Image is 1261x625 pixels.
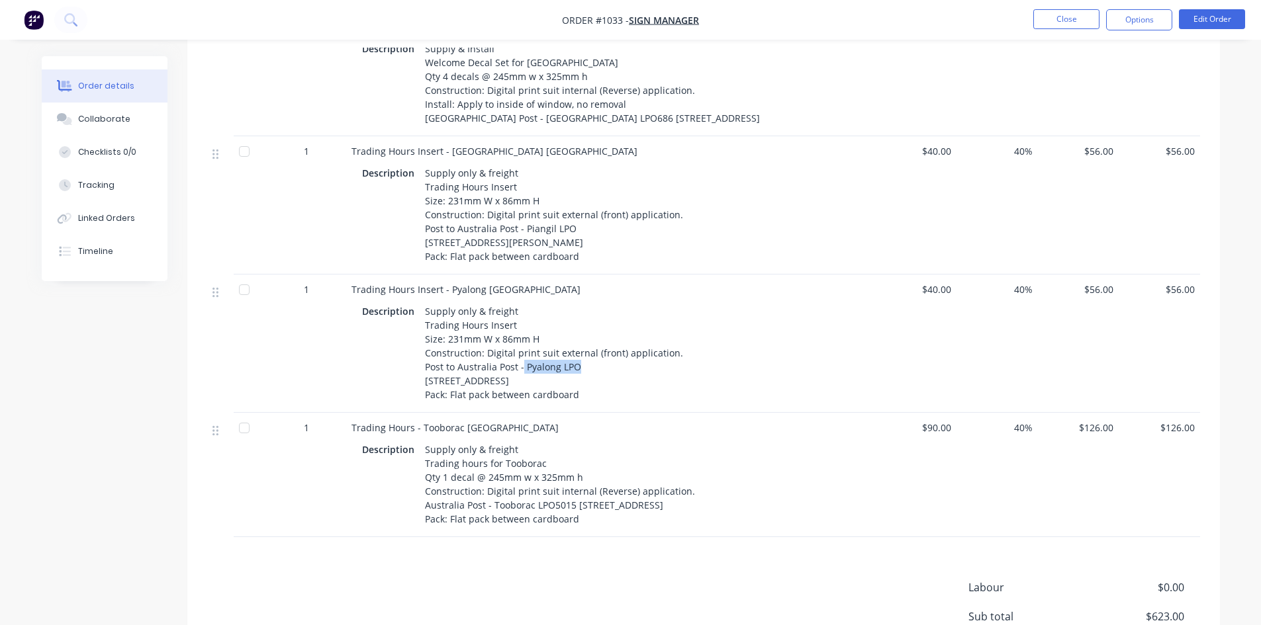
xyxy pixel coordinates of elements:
span: $90.00 [881,421,952,435]
span: Sub total [968,608,1086,624]
span: $126.00 [1043,421,1114,435]
button: Order details [42,69,167,103]
button: Tracking [42,169,167,202]
div: Supply & Install Welcome Decal Set for [GEOGRAPHIC_DATA] Qty 4 decals @ 245mm w x 325mm h Constru... [420,39,765,128]
div: Description [362,302,420,321]
div: Description [362,440,420,459]
span: $0.00 [1086,579,1184,595]
span: $126.00 [1124,421,1195,435]
span: 1 [304,421,309,435]
div: Linked Orders [78,212,135,224]
span: Trading Hours Insert - [GEOGRAPHIC_DATA] [GEOGRAPHIC_DATA] [351,145,637,157]
div: Checklists 0/0 [78,146,136,158]
span: Trading Hours Insert - Pyalong [GEOGRAPHIC_DATA] [351,283,581,296]
div: Supply only & freight Trading hours for Tooborac Qty 1 decal @ 245mm w x 325mm h Construction: Di... [420,440,700,528]
span: 40% [962,421,1033,435]
span: 40% [962,144,1033,158]
span: Trading Hours - Tooborac [GEOGRAPHIC_DATA] [351,421,559,434]
span: $623.00 [1086,608,1184,624]
span: 1 [304,282,309,296]
img: Factory [24,10,44,30]
div: Supply only & freight Trading Hours Insert Size: 231mm W x 86mm H Construction: Digital print sui... [420,302,688,404]
button: Timeline [42,235,167,268]
div: Supply only & freight Trading Hours Insert Size: 231mm W x 86mm H Construction: Digital print sui... [420,163,688,266]
div: Timeline [78,245,113,257]
span: $40.00 [881,144,952,158]
span: 1 [304,144,309,158]
div: Description [362,163,420,183]
button: Collaborate [42,103,167,136]
span: $56.00 [1043,282,1114,296]
span: $56.00 [1124,144,1195,158]
div: Tracking [78,179,115,191]
div: Order details [78,80,134,92]
button: Options [1106,9,1172,30]
button: Linked Orders [42,202,167,235]
button: Close [1033,9,1099,29]
a: Sign Manager [629,14,699,26]
div: Collaborate [78,113,130,125]
button: Edit Order [1179,9,1245,29]
span: $56.00 [1124,282,1195,296]
span: 40% [962,282,1033,296]
span: $40.00 [881,282,952,296]
span: Order #1033 - [562,14,629,26]
span: Labour [968,579,1086,595]
div: Description [362,39,420,58]
span: $56.00 [1043,144,1114,158]
button: Checklists 0/0 [42,136,167,169]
